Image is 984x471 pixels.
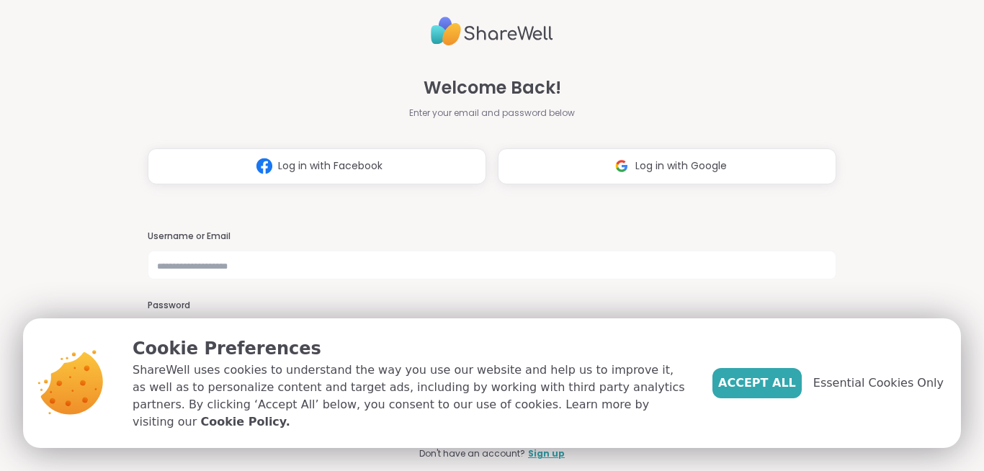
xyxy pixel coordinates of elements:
span: Log in with Facebook [278,158,383,174]
span: Enter your email and password below [409,107,575,120]
h3: Username or Email [148,230,836,243]
span: Accept All [718,374,796,392]
a: Cookie Policy. [200,413,290,431]
a: Sign up [528,447,565,460]
h3: Password [148,300,836,312]
span: Welcome Back! [424,75,561,101]
img: ShareWell Logo [431,11,553,52]
span: Don't have an account? [419,447,525,460]
img: ShareWell Logomark [608,153,635,179]
p: ShareWell uses cookies to understand the way you use our website and help us to improve it, as we... [133,362,689,431]
span: Essential Cookies Only [813,374,944,392]
p: Cookie Preferences [133,336,689,362]
button: Accept All [712,368,802,398]
button: Log in with Facebook [148,148,486,184]
button: Log in with Google [498,148,836,184]
img: ShareWell Logomark [251,153,278,179]
span: Log in with Google [635,158,727,174]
